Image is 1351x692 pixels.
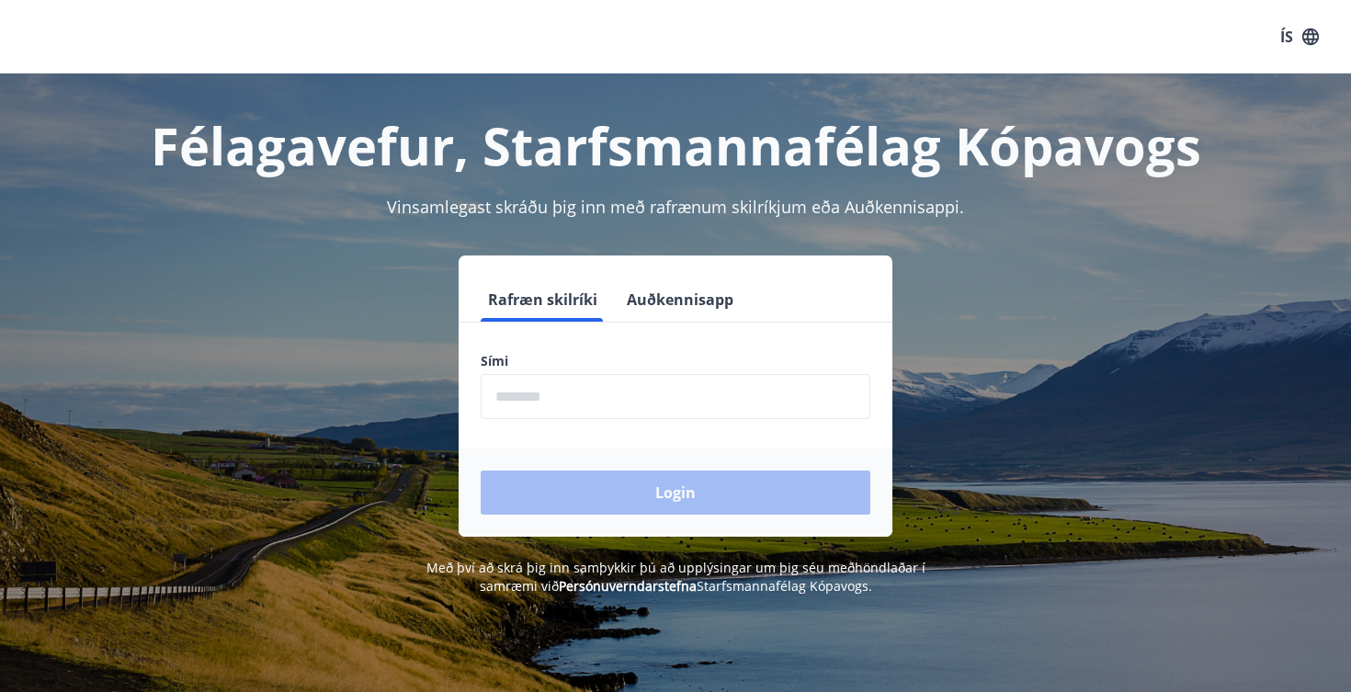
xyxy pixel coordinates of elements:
a: Persónuverndarstefna [559,577,697,595]
span: Með því að skrá þig inn samþykkir þú að upplýsingar um þig séu meðhöndlaðar í samræmi við Starfsm... [426,559,925,595]
h1: Félagavefur, Starfsmannafélag Kópavogs [36,110,1315,180]
span: Vinsamlegast skráðu þig inn með rafrænum skilríkjum eða Auðkennisappi. [387,196,964,218]
button: ÍS [1270,20,1329,53]
label: Sími [481,352,870,370]
button: Rafræn skilríki [481,278,605,322]
button: Auðkennisapp [619,278,741,322]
